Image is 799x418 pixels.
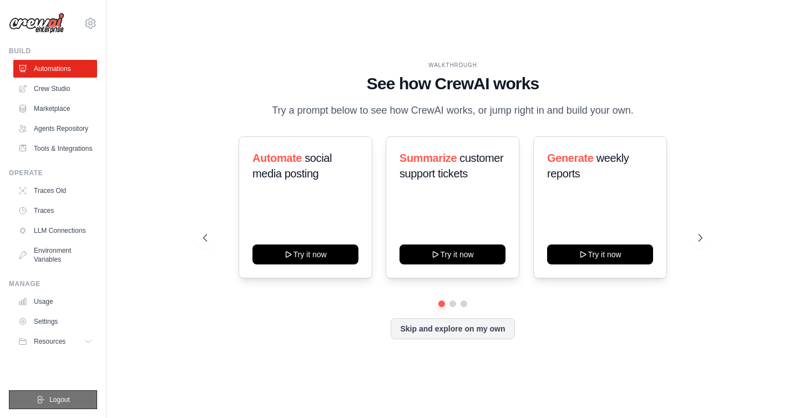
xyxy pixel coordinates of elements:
a: Automations [13,60,97,78]
button: Try it now [252,244,358,264]
a: Crew Studio [13,80,97,98]
button: Resources [13,333,97,350]
button: Logout [9,390,97,409]
a: Settings [13,313,97,330]
span: Resources [34,337,65,346]
span: Summarize [399,152,457,164]
div: Manage [9,279,97,288]
span: Automate [252,152,302,164]
a: Tools & Integrations [13,140,97,157]
a: Agents Repository [13,120,97,137]
div: Operate [9,169,97,177]
div: Widget de chat [744,365,799,418]
button: Try it now [547,244,653,264]
div: WALKTHROUGH [203,61,702,69]
span: weekly reports [547,152,629,180]
a: Traces Old [13,182,97,200]
a: Traces [13,202,97,220]
button: Try it now [399,244,505,264]
iframe: Chat Widget [744,365,799,418]
img: Logo [9,13,64,34]
span: Logout [49,395,70,404]
a: LLM Connections [13,222,97,239]
a: Usage [13,293,97,310]
span: Generate [547,152,594,164]
a: Environment Variables [13,242,97,268]
p: Try a prompt below to see how CrewAI works, or jump right in and build your own. [266,103,639,119]
h1: See how CrewAI works [203,74,702,94]
a: Marketplace [13,100,97,118]
div: Build [9,47,97,55]
button: Skip and explore on my own [391,318,514,339]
